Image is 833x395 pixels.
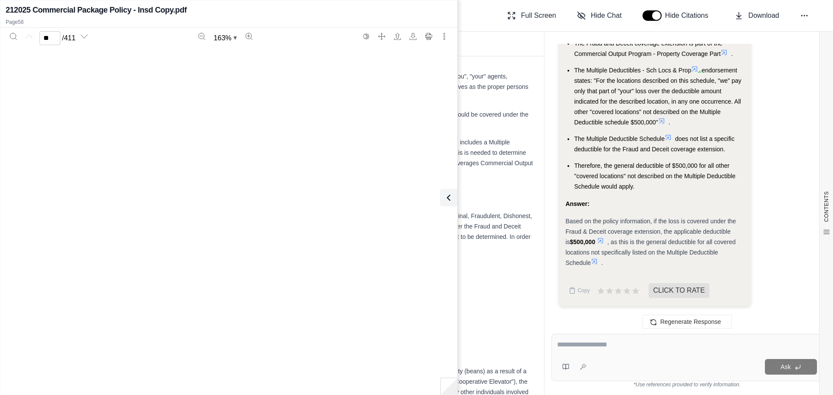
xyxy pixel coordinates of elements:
[437,29,451,43] button: More actions
[121,223,521,240] span: . However, there is a small possibility of coverage (up to $5,000) if the facts support coverage ...
[565,238,735,266] span: , as this is the general deductible for all covered locations not specifically listed on the Mult...
[565,282,593,299] button: Copy
[121,233,531,251] span: . If coverage is afforded under the Fraud and Deceit coverage extension, the deductible amount is...
[242,29,256,43] button: Zoom in
[6,4,187,16] h2: 212025 Commercial Package Policy - Insd Copy.pdf
[660,318,721,325] span: Regenerate Response
[77,29,91,43] button: Next page
[195,29,209,43] button: Zoom out
[574,135,735,153] span: does not list a specific deductible for the Fraud and Deceit coverage extension.
[565,200,589,207] strong: Answer:
[577,287,590,294] span: Copy
[601,259,603,266] span: .
[649,283,709,298] span: CLICK TO RATE
[7,29,20,43] button: Search
[665,10,714,21] span: Hide Citations
[210,31,240,45] button: Zoom document
[823,191,830,222] span: CONTENTS
[39,31,60,45] input: Enter a page number
[422,29,436,43] button: Print
[565,218,736,245] span: Based on the policy information, if the loss is covered under the Fraud & Deceit coverage extensi...
[6,19,452,26] p: Page 58
[504,7,560,24] button: Full Screen
[574,7,625,24] button: Hide Chat
[765,359,817,375] button: Ask
[390,29,404,43] button: Open file
[643,315,732,329] button: Regenerate Response
[375,29,389,43] button: Full screen
[521,10,556,21] span: Full Screen
[574,67,741,126] span: endorsement states: "For the locations described on this schedule, "we" pay only that part of "yo...
[591,10,622,21] span: Hide Chat
[214,33,232,43] span: 163 %
[22,29,36,43] button: Previous page
[731,50,733,57] span: .
[669,119,670,126] span: .
[551,381,823,388] div: *Use references provided to verify information.
[406,29,420,43] button: Download
[574,162,735,190] span: Therefore, the general deductible of $500,000 for all other "covered locations" not described on ...
[62,33,75,43] span: / 411
[781,363,790,370] span: Ask
[574,135,665,142] span: The Multiple Deductible Schedule
[574,40,722,57] span: The Fraud and Deceit coverage extension is part of the Commercial Output Program - Property Cover...
[570,238,595,245] strong: $500,000
[121,111,528,128] span: Further investigation is needed to determine if the "theft" by deception of the beans falls withi...
[748,10,779,21] span: Download
[574,67,691,74] span: The Multiple Deductibles - Sch Locs & Prop
[731,7,783,24] button: Download
[359,29,373,43] button: Switch to the dark theme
